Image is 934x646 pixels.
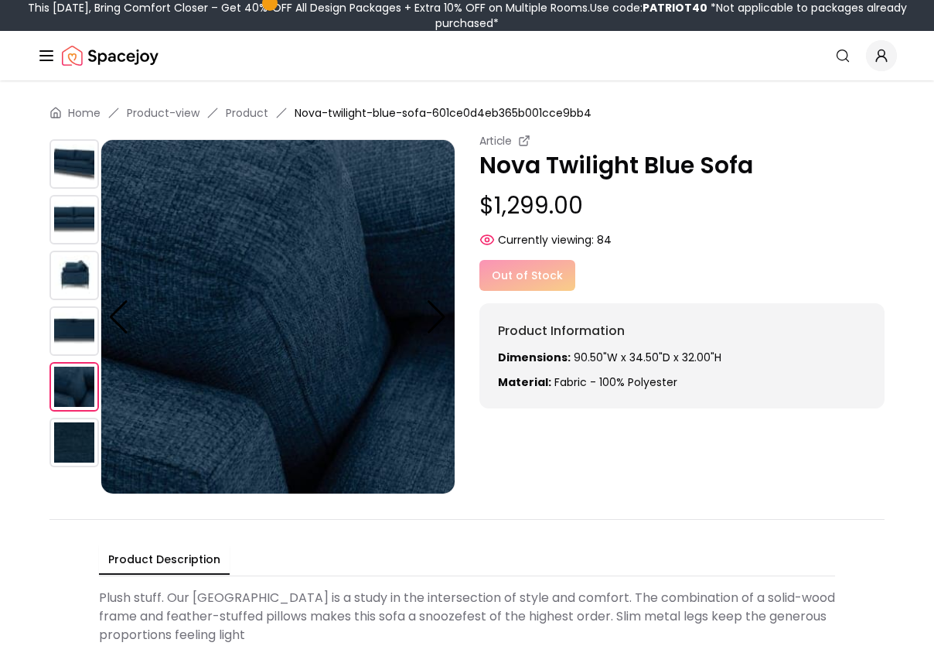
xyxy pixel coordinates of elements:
[49,195,99,244] img: https://storage.googleapis.com/spacejoy-main/assets/601ce0d4eb365b001cce9bb4/product_1_h9h98k5olmc
[226,105,268,121] a: Product
[68,105,101,121] a: Home
[99,545,230,575] button: Product Description
[498,374,551,390] strong: Material:
[49,362,99,412] img: https://storage.googleapis.com/spacejoy-main/assets/601ce0d4eb365b001cce9bb4/product_4_8o4dego4faje
[498,350,866,365] p: 90.50"W x 34.50"D x 32.00"H
[479,192,885,220] p: $1,299.00
[554,374,677,390] span: Fabric - 100% Polyester
[49,306,99,356] img: https://storage.googleapis.com/spacejoy-main/assets/601ce0d4eb365b001cce9bb4/product_3_i72id26cc3f
[49,105,885,121] nav: breadcrumb
[101,139,455,494] img: https://storage.googleapis.com/spacejoy-main/assets/601ce0d4eb365b001cce9bb4/product_4_8o4dego4faje
[49,139,99,189] img: https://storage.googleapis.com/spacejoy-main/assets/601ce0d4eb365b001cce9bb4/product_0_fe3aogcol596
[295,105,591,121] span: Nova-twilight-blue-sofa-601ce0d4eb365b001cce9bb4
[479,152,885,179] p: Nova Twilight Blue Sofa
[62,40,159,71] a: Spacejoy
[62,40,159,71] img: Spacejoy Logo
[49,251,99,300] img: https://storage.googleapis.com/spacejoy-main/assets/601ce0d4eb365b001cce9bb4/product_2_6epmg7l0k6gl
[37,31,897,80] nav: Global
[49,418,99,467] img: https://storage.googleapis.com/spacejoy-main/assets/601ce0d4eb365b001cce9bb4/product_5_29ai2acfh306
[498,322,866,340] h6: Product Information
[498,350,571,365] strong: Dimensions:
[498,232,594,248] span: Currently viewing:
[127,105,199,121] a: Product-view
[597,232,612,248] span: 84
[479,133,512,149] small: Article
